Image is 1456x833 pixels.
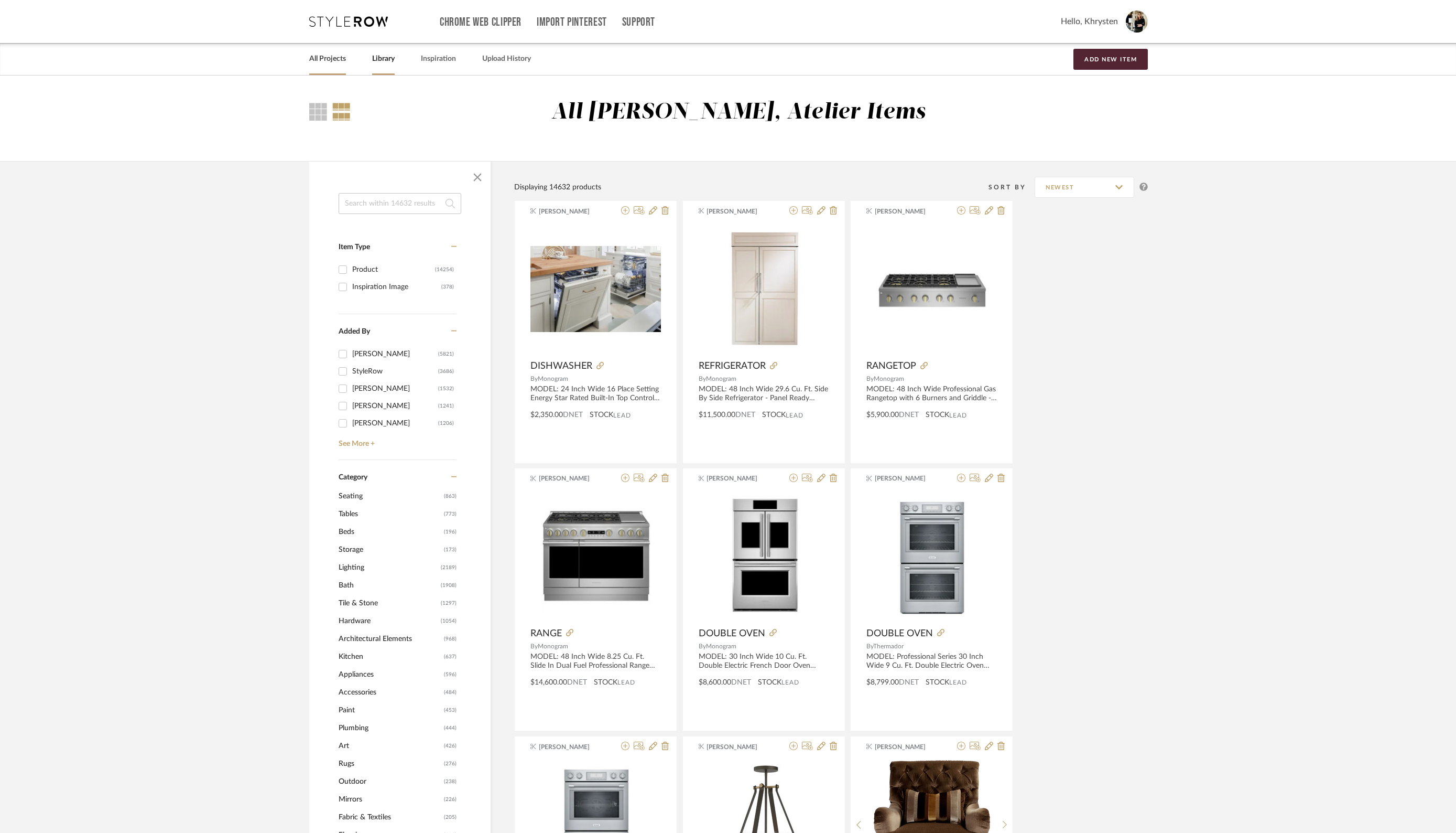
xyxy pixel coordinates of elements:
[444,541,457,558] span: (173)
[699,411,735,419] span: $11,500.00
[530,411,563,419] span: $2,350.00
[438,363,454,380] div: (3686)
[339,808,441,826] span: Fabric & Textiles
[339,612,438,630] span: Hardware
[699,360,766,372] span: REFRIGERATOR
[339,594,438,612] span: Tile & Stone
[866,360,916,372] span: RANGETOP
[444,755,457,772] span: (276)
[699,679,731,686] span: $8,600.00
[444,809,457,826] span: (205)
[699,494,829,618] img: DOUBLE OVEN
[441,577,457,594] span: (1908)
[707,742,773,752] span: [PERSON_NAME]
[1061,15,1118,28] span: Hello, Khrysten
[873,643,904,649] span: Thermador
[352,346,438,362] div: [PERSON_NAME]
[866,376,874,382] span: By
[444,506,457,522] span: (773)
[441,279,454,295] div: (378)
[339,719,441,737] span: Plumbing
[866,679,899,686] span: $8,799.00
[699,385,829,403] div: MODEL: 48 Inch Wide 29.6 Cu. Ft. Side By Side Refrigerator - Panel Ready ZIS480NNII
[352,398,438,414] div: [PERSON_NAME]
[706,376,736,382] span: Monogram
[530,679,567,686] span: $14,600.00
[339,773,441,791] span: Outdoor
[438,346,454,362] div: (5821)
[441,595,457,612] span: (1297)
[339,473,367,482] span: Category
[438,398,454,414] div: (1241)
[781,679,799,686] span: Lead
[875,742,941,752] span: [PERSON_NAME]
[530,496,661,617] img: RANGE
[444,666,457,683] span: (596)
[866,493,997,619] img: DOUBLE OVEN
[707,207,773,216] span: [PERSON_NAME]
[339,576,438,594] span: Bath
[530,385,661,403] div: MODEL: 24 Inch Wide 16 Place Setting Energy Star Rated Built-In Top Control Dishwasher with Hard ...
[538,643,568,649] span: Monogram
[590,410,613,421] span: STOCK
[699,643,706,649] span: By
[339,755,441,773] span: Rugs
[899,411,919,419] span: DNET
[444,738,457,754] span: (426)
[706,643,736,649] span: Monogram
[438,380,454,397] div: (1532)
[339,505,441,523] span: Tables
[949,412,967,419] span: Lead
[786,412,803,419] span: Lead
[530,643,538,649] span: By
[530,246,661,332] img: DISHWASHER
[563,411,583,419] span: DNET
[874,376,904,382] span: Monogram
[438,415,454,432] div: (1206)
[467,167,488,188] button: Close
[339,666,441,684] span: Appliances
[866,229,997,349] img: RANGETOP
[339,791,441,808] span: Mirrors
[594,677,617,688] span: STOCK
[875,207,941,216] span: [PERSON_NAME]
[699,226,829,351] img: REFRIGERATOR
[435,261,454,278] div: (14254)
[339,243,370,251] span: Item Type
[339,559,438,576] span: Lighting
[444,684,457,701] span: (484)
[613,412,631,419] span: Lead
[1126,10,1148,33] img: avatar
[899,679,919,686] span: DNET
[735,411,755,419] span: DNET
[926,410,949,421] span: STOCK
[567,679,587,686] span: DNET
[352,415,438,432] div: [PERSON_NAME]
[762,410,786,421] span: STOCK
[699,628,765,639] span: DOUBLE OVEN
[699,376,706,382] span: By
[538,376,568,382] span: Monogram
[551,99,926,126] div: All [PERSON_NAME], Atelier Items
[926,677,949,688] span: STOCK
[339,541,441,559] span: Storage
[444,524,457,540] span: (196)
[339,648,441,666] span: Kitchen
[336,432,457,448] a: See More +
[339,630,441,648] span: Architectural Elements
[482,52,531,66] a: Upload History
[539,207,605,216] span: [PERSON_NAME]
[352,261,435,278] div: Product
[866,411,899,419] span: $5,900.00
[339,684,441,701] span: Accessories
[617,679,635,686] span: Lead
[866,653,997,670] div: MODEL: Professional Series 30 Inch Wide 9 Cu. Ft. Double Electric Oven PO302W
[444,631,457,647] span: (968)
[530,653,661,670] div: MODEL: 48 Inch Wide 8.25 Cu. Ft. Slide In Dual Fuel Professional Range with 6 Burners and Griddle...
[444,720,457,736] span: (444)
[339,487,441,505] span: Seating
[440,18,521,27] a: Chrome Web Clipper
[444,488,457,505] span: (863)
[866,385,997,403] div: MODEL: 48 Inch Wide Professional Gas Rangetop with 6 Burners and Griddle - Natural Gas ZGU486NDTSS
[537,18,607,27] a: Import Pinterest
